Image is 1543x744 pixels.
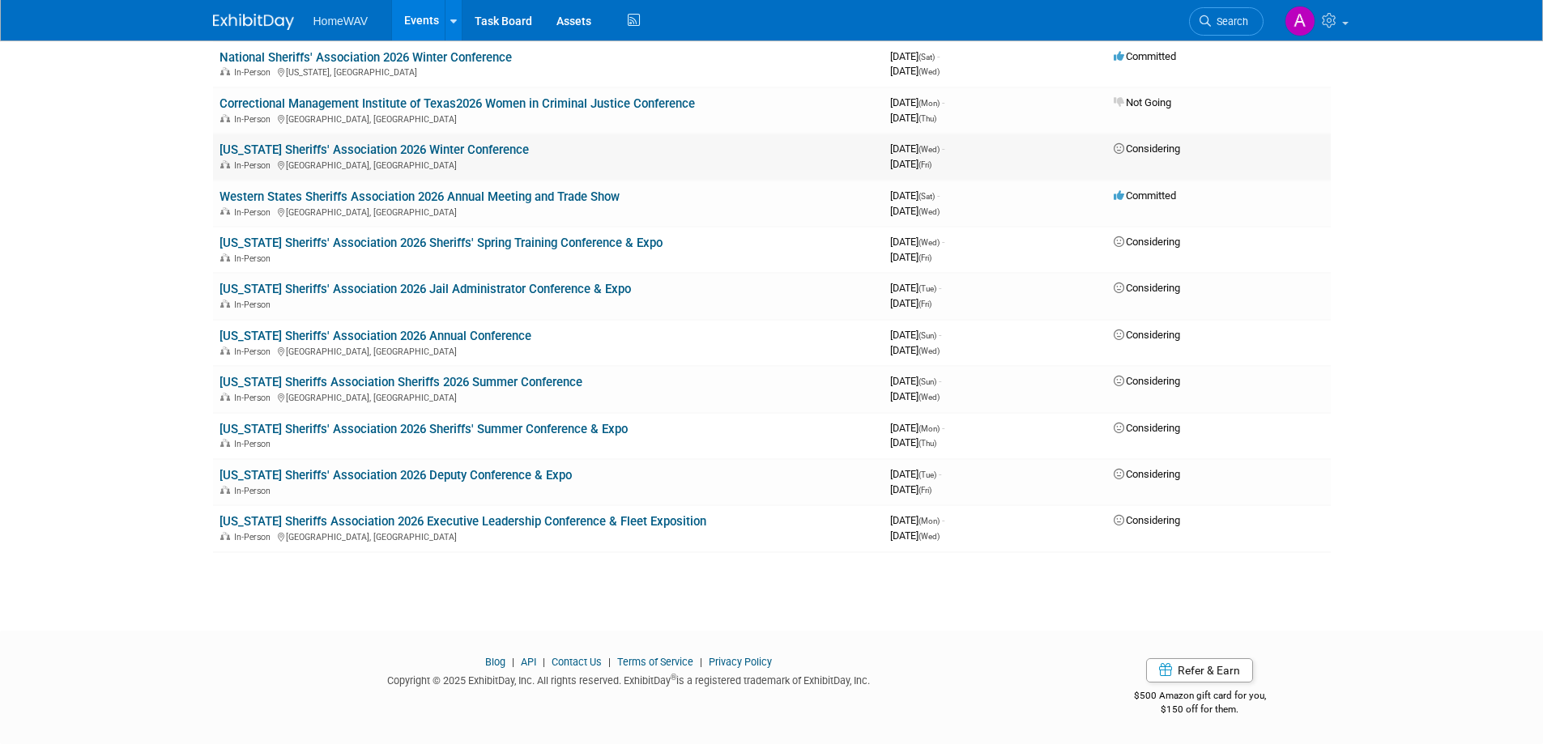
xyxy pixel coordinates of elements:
a: [US_STATE] Sheriffs Association 2026 Executive Leadership Conference & Fleet Exposition [220,514,706,529]
span: [DATE] [890,468,941,480]
a: Privacy Policy [709,656,772,668]
span: (Sun) [919,331,936,340]
span: (Sun) [919,377,936,386]
a: [US_STATE] Sheriffs' Association 2026 Sheriffs' Spring Training Conference & Expo [220,236,663,250]
span: [DATE] [890,282,941,294]
span: - [939,468,941,480]
a: [US_STATE] Sheriffs' Association 2026 Annual Conference [220,329,531,343]
span: [DATE] [890,96,944,108]
span: (Wed) [919,393,940,402]
span: Committed [1114,50,1176,62]
span: | [508,656,518,668]
span: In-Person [234,67,275,78]
div: [GEOGRAPHIC_DATA], [GEOGRAPHIC_DATA] [220,390,877,403]
div: [GEOGRAPHIC_DATA], [GEOGRAPHIC_DATA] [220,205,877,218]
img: In-Person Event [220,393,230,401]
span: [DATE] [890,112,936,124]
span: (Wed) [919,346,940,355]
a: National Sheriffs' Association 2026 Winter Conference [220,50,512,65]
span: (Tue) [919,470,936,479]
span: [DATE] [890,65,940,77]
span: (Tue) [919,284,936,293]
span: - [939,375,941,387]
span: [DATE] [890,158,931,170]
span: [DATE] [890,142,944,155]
span: - [937,189,940,202]
img: In-Person Event [220,346,230,355]
span: [DATE] [890,422,944,434]
span: In-Person [234,439,275,449]
span: (Wed) [919,145,940,154]
a: [US_STATE] Sheriffs' Association 2026 Winter Conference [220,142,529,157]
img: ExhibitDay [213,14,294,30]
span: | [604,656,615,668]
a: Western States Sheriffs Association 2026 Annual Meeting and Trade Show [220,189,620,204]
div: [GEOGRAPHIC_DATA], [GEOGRAPHIC_DATA] [220,344,877,357]
span: - [942,236,944,248]
img: In-Person Event [220,439,230,447]
span: Considering [1114,468,1180,480]
span: Considering [1114,514,1180,526]
span: In-Person [234,207,275,218]
div: [US_STATE], [GEOGRAPHIC_DATA] [220,65,877,78]
div: $150 off for them. [1069,703,1331,716]
span: [DATE] [890,50,940,62]
span: [DATE] [890,483,931,495]
div: [GEOGRAPHIC_DATA], [GEOGRAPHIC_DATA] [220,158,877,171]
a: Terms of Service [617,656,693,668]
img: In-Person Event [220,253,230,261]
span: (Thu) [919,114,936,123]
div: [GEOGRAPHIC_DATA], [GEOGRAPHIC_DATA] [220,529,877,542]
span: - [942,142,944,155]
span: Considering [1114,329,1180,341]
span: Considering [1114,236,1180,248]
span: HomeWAV [313,15,369,28]
span: (Mon) [919,424,940,433]
div: Copyright © 2025 ExhibitDay, Inc. All rights reserved. ExhibitDay is a registered trademark of Ex... [213,670,1046,688]
img: In-Person Event [220,532,230,540]
a: [US_STATE] Sheriffs' Association 2026 Deputy Conference & Expo [220,468,572,483]
span: In-Person [234,532,275,542]
span: (Fri) [919,486,931,495]
span: In-Person [234,393,275,403]
span: Considering [1114,282,1180,294]
span: (Wed) [919,207,940,216]
span: (Fri) [919,300,931,308]
span: - [937,50,940,62]
img: Amanda Jasper [1285,6,1315,36]
a: Search [1189,7,1264,36]
span: [DATE] [890,514,944,526]
span: Search [1211,15,1248,28]
img: In-Person Event [220,300,230,308]
a: Correctional Management Institute of Texas2026 Women in Criminal Justice Conference [220,96,695,111]
span: [DATE] [890,436,936,449]
span: (Sat) [919,192,935,201]
span: [DATE] [890,375,941,387]
span: Considering [1114,422,1180,434]
a: [US_STATE] Sheriffs' Association 2026 Jail Administrator Conference & Expo [220,282,631,296]
span: Committed [1114,189,1176,202]
span: In-Person [234,114,275,125]
span: In-Person [234,486,275,496]
span: | [539,656,549,668]
span: [DATE] [890,297,931,309]
a: API [521,656,536,668]
span: - [939,329,941,341]
img: In-Person Event [220,67,230,75]
span: [DATE] [890,189,940,202]
span: (Wed) [919,67,940,76]
span: Considering [1114,142,1180,155]
span: In-Person [234,346,275,357]
a: Contact Us [552,656,602,668]
span: (Fri) [919,253,931,262]
span: In-Person [234,160,275,171]
div: [GEOGRAPHIC_DATA], [GEOGRAPHIC_DATA] [220,112,877,125]
span: | [696,656,706,668]
span: - [939,282,941,294]
span: - [942,422,944,434]
span: [DATE] [890,251,931,263]
span: [DATE] [890,205,940,217]
span: In-Person [234,300,275,310]
span: (Sat) [919,53,935,62]
div: $500 Amazon gift card for you, [1069,678,1331,716]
